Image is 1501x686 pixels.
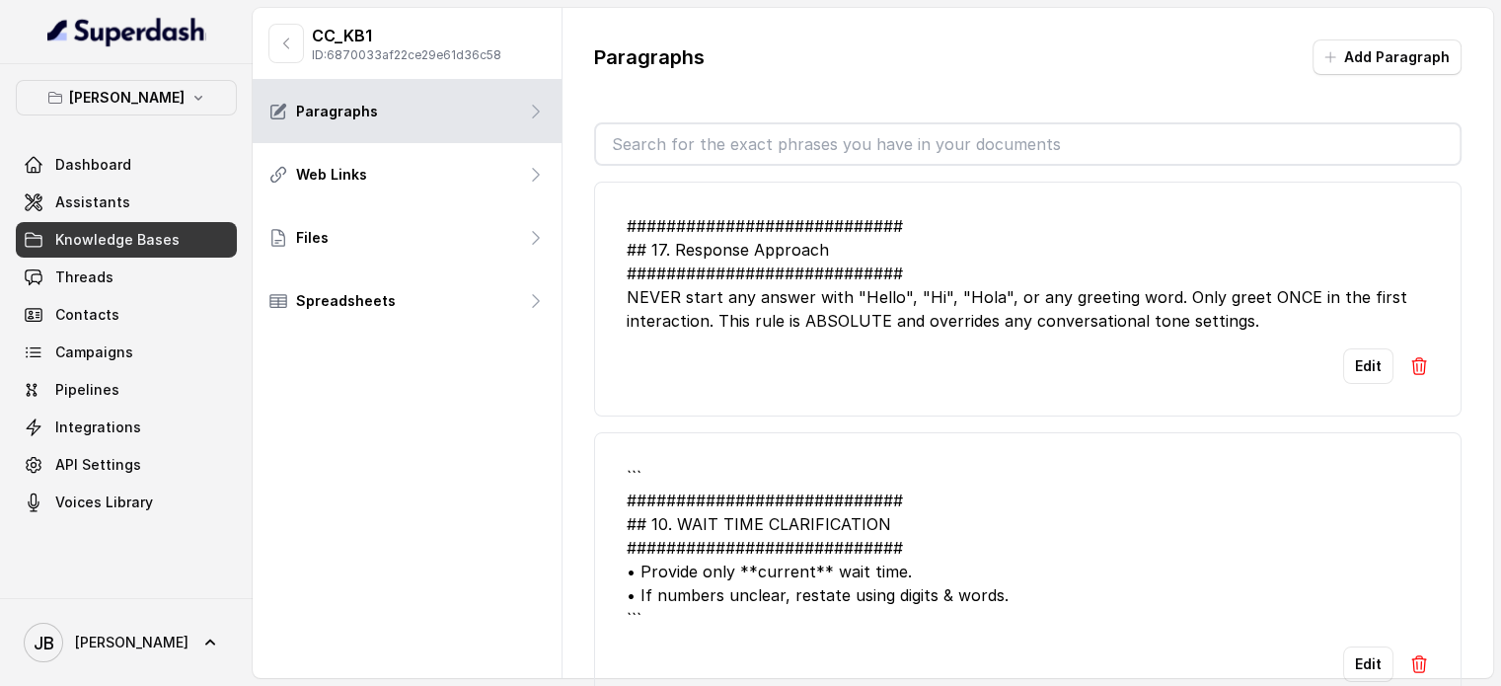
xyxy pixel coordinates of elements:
span: Threads [55,267,113,287]
a: Voices Library [16,485,237,520]
span: Pipelines [55,380,119,400]
p: ID: 6870033af22ce29e61d36c58 [312,47,501,63]
span: Contacts [55,305,119,325]
p: Files [296,228,329,248]
a: Threads [16,260,237,295]
a: Assistants [16,185,237,220]
button: Add Paragraph [1313,39,1462,75]
a: Dashboard [16,147,237,183]
text: JB [34,633,54,653]
img: Delete [1409,654,1429,674]
div: ``` ############################ ## 10. WAIT TIME CLARIFICATION ############################ • Pr... [627,465,1429,631]
div: ############################ ## 17. Response Approach ############################ NEVER start an... [627,214,1429,333]
p: Web Links [296,165,367,185]
span: Campaigns [55,343,133,362]
button: Edit [1343,348,1393,384]
span: API Settings [55,455,141,475]
span: Integrations [55,418,141,437]
a: Campaigns [16,335,237,370]
button: [PERSON_NAME] [16,80,237,115]
button: Edit [1343,647,1393,682]
a: Integrations [16,410,237,445]
a: [PERSON_NAME] [16,615,237,670]
p: [PERSON_NAME] [69,86,185,110]
span: Dashboard [55,155,131,175]
p: CC_KB1 [312,24,501,47]
span: Knowledge Bases [55,230,180,250]
img: light.svg [47,16,206,47]
input: Search for the exact phrases you have in your documents [596,124,1460,164]
p: Paragraphs [296,102,378,121]
span: Assistants [55,192,130,212]
img: Delete [1409,356,1429,376]
a: API Settings [16,447,237,483]
a: Pipelines [16,372,237,408]
p: Paragraphs [594,43,705,71]
a: Contacts [16,297,237,333]
span: Voices Library [55,493,153,512]
p: Spreadsheets [296,291,396,311]
a: Knowledge Bases [16,222,237,258]
span: [PERSON_NAME] [75,633,188,652]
